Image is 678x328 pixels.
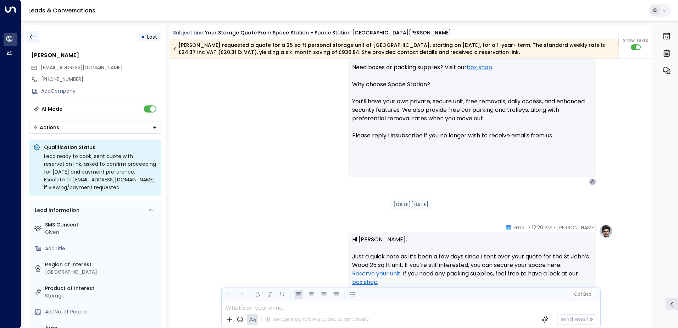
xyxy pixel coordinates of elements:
button: Redo [236,290,245,299]
div: AI Mode [41,105,62,113]
button: Actions [29,121,161,134]
div: Button group with a nested menu [29,121,161,134]
div: AddNo. of People [45,308,158,316]
span: Email [513,224,527,231]
span: amberdussart@icloud.com [41,64,123,71]
a: box shop [352,278,378,286]
a: box shop [467,63,492,72]
p: Hi [PERSON_NAME], Just checking in to see if you’ve had a chance to look over your quote for the ... [352,21,592,148]
div: [PHONE_NUMBER] [41,76,161,83]
div: The agent signature is added automatically [265,316,369,323]
span: [EMAIL_ADDRESS][DOMAIN_NAME] [41,64,123,71]
div: Lead Information [32,207,79,214]
p: Hi [PERSON_NAME], Just a quick note as it’s been a few days since I sent over your quote for the ... [352,235,592,295]
div: A [589,178,596,185]
div: Given [45,229,158,236]
p: Qualification Status [44,144,157,151]
img: profile-logo.png [599,224,613,238]
label: Product of Interest [45,285,158,292]
span: 12:20 PM [532,224,552,231]
div: [GEOGRAPHIC_DATA] [45,268,158,276]
button: Cc|Bcc [571,291,594,298]
span: Subject Line: [173,29,204,36]
div: • [141,31,145,43]
div: AddCompany [41,87,161,95]
div: [PERSON_NAME] requested a quote for a 25 sq ft personal storage unit at [GEOGRAPHIC_DATA], starti... [173,42,615,56]
span: Show Texts [623,37,648,44]
a: Leads & Conversations [28,6,95,15]
div: Your storage quote from Space Station - Space Station [GEOGRAPHIC_DATA][PERSON_NAME] [205,29,451,37]
div: Storage [45,292,158,300]
div: AddTitle [45,245,158,252]
label: SMS Consent [45,221,158,229]
span: • [554,224,555,231]
div: [PERSON_NAME] [31,51,161,60]
label: Region of Interest [45,261,158,268]
div: Lead ready to book; sent quote with reservation link, asked to confirm proceeding for [DATE] and ... [44,152,157,191]
span: • [528,224,530,231]
span: Lost [147,33,157,40]
span: [PERSON_NAME] [557,224,596,231]
div: [DATE][DATE] [390,199,432,210]
div: Actions [33,124,59,131]
span: | [581,292,582,297]
a: Reserve your unit [352,269,400,278]
button: Undo [224,290,233,299]
span: Cc Bcc [574,292,591,297]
